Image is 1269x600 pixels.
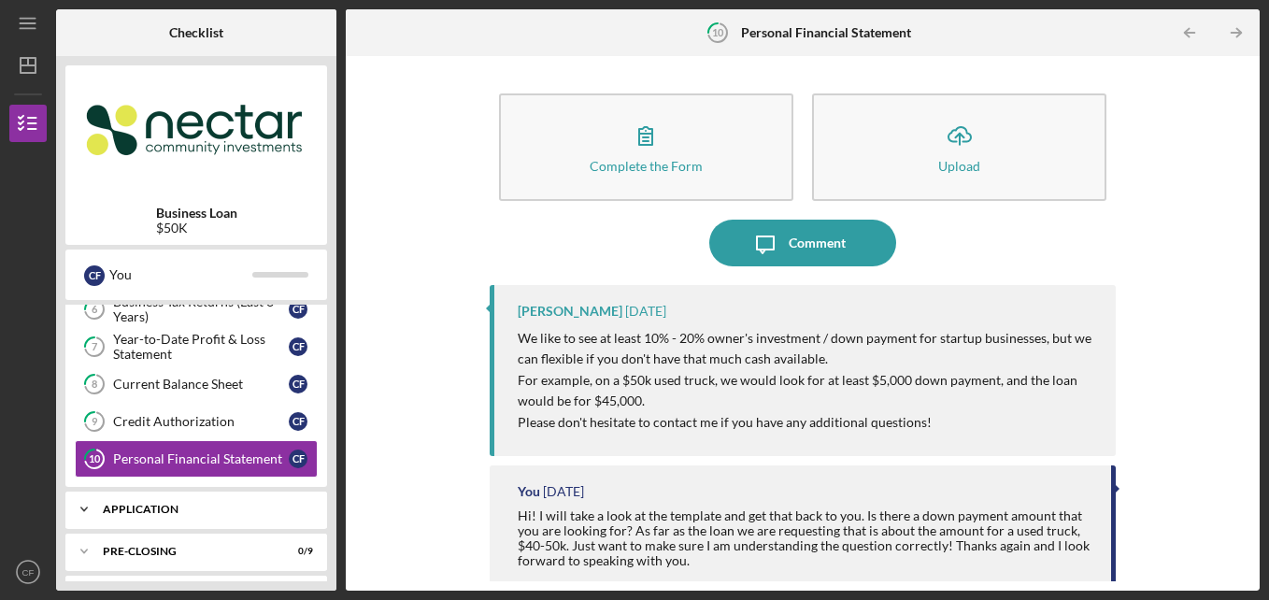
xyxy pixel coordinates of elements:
[289,450,307,468] div: C F
[279,546,313,557] div: 0 / 9
[9,553,47,591] button: CF
[499,93,793,201] button: Complete the Form
[289,375,307,393] div: C F
[109,259,252,291] div: You
[103,504,304,515] div: Application
[84,265,105,286] div: C F
[169,25,223,40] b: Checklist
[289,412,307,431] div: C F
[89,453,101,465] tspan: 10
[789,220,846,266] div: Comment
[709,220,896,266] button: Comment
[75,440,318,478] a: 10Personal Financial StatementCF
[518,304,622,319] div: [PERSON_NAME]
[65,75,327,187] img: Product logo
[75,403,318,440] a: 9Credit AuthorizationCF
[812,93,1106,201] button: Upload
[543,484,584,499] time: 2025-09-12 20:57
[289,300,307,319] div: C F
[22,567,35,578] text: CF
[75,328,318,365] a: 7Year-to-Date Profit & Loss StatementCF
[156,221,237,236] div: $50K
[103,546,266,557] div: Pre-Closing
[113,451,289,466] div: Personal Financial Statement
[938,159,980,173] div: Upload
[92,379,97,391] tspan: 8
[741,25,911,40] b: Personal Financial Statement
[156,206,237,221] b: Business Loan
[113,377,289,392] div: Current Balance Sheet
[289,337,307,356] div: C F
[75,291,318,328] a: 6Business Tax Returns (Last 3 Years)CF
[518,508,1093,568] div: Hi! I will take a look at the template and get that back to you. Is there a down payment amount t...
[518,484,540,499] div: You
[590,159,703,173] div: Complete the Form
[625,304,666,319] time: 2025-09-12 21:20
[113,332,289,362] div: Year-to-Date Profit & Loss Statement
[75,365,318,403] a: 8Current Balance SheetCF
[92,416,98,428] tspan: 9
[92,304,98,316] tspan: 6
[92,341,98,353] tspan: 7
[518,328,1098,370] p: We like to see at least 10% - 20% owner's investment / down payment for startup businesses, but w...
[518,370,1098,412] p: For example, on a $50k used truck, we would look for at least $5,000 down payment, and the loan w...
[518,412,1098,433] p: Please don't hesitate to contact me if you have any additional questions!
[113,294,289,324] div: Business Tax Returns (Last 3 Years)
[113,414,289,429] div: Credit Authorization
[712,26,724,38] tspan: 10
